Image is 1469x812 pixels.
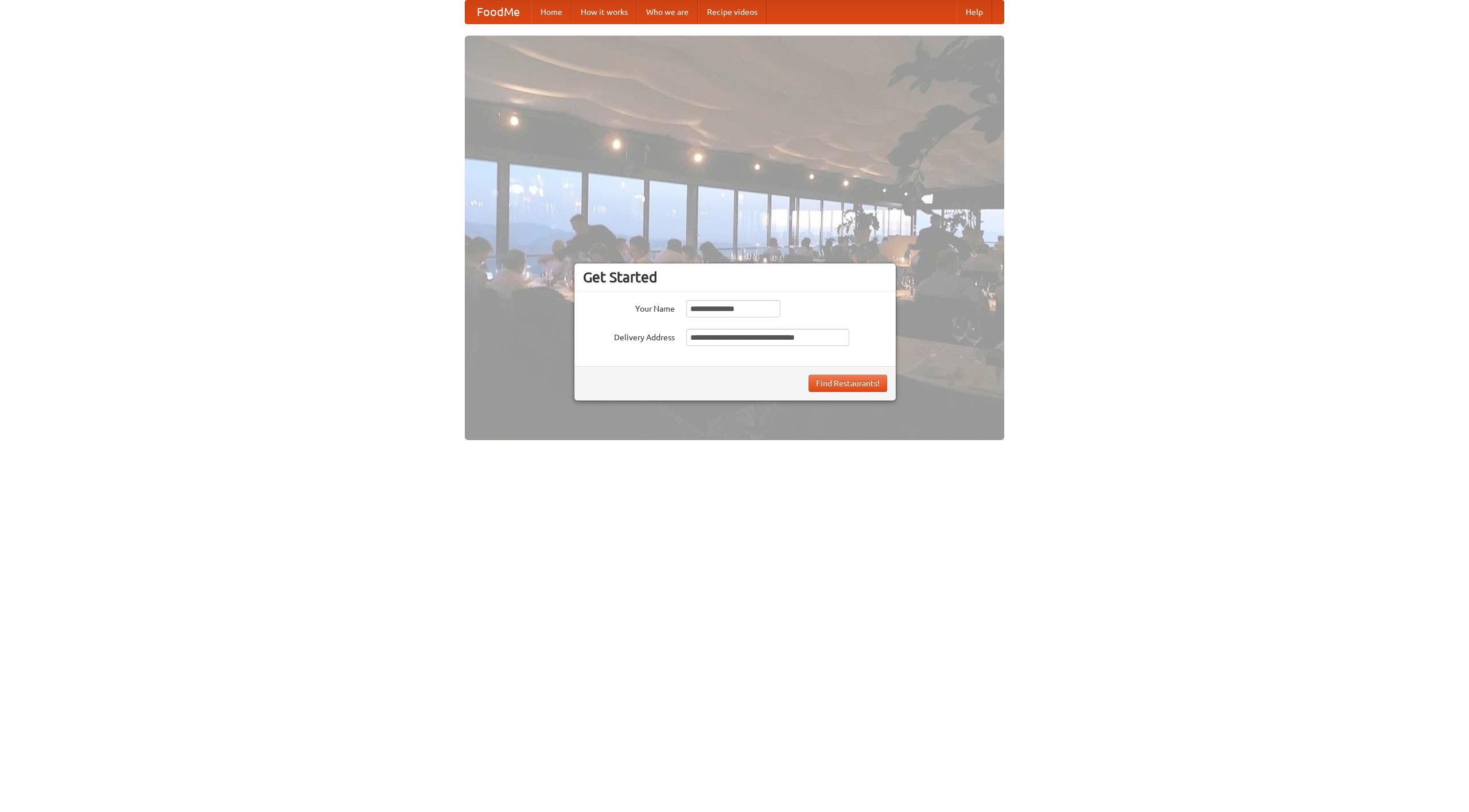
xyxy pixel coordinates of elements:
a: Help [957,1,992,24]
label: Delivery Address [583,329,675,343]
label: Your Name [583,300,675,314]
a: Home [531,1,572,24]
a: Recipe videos [698,1,767,24]
h3: Get Started [583,269,887,286]
button: Find Restaurants! [809,375,887,392]
a: Who we are [637,1,698,24]
a: How it works [572,1,637,24]
a: FoodMe [465,1,531,24]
